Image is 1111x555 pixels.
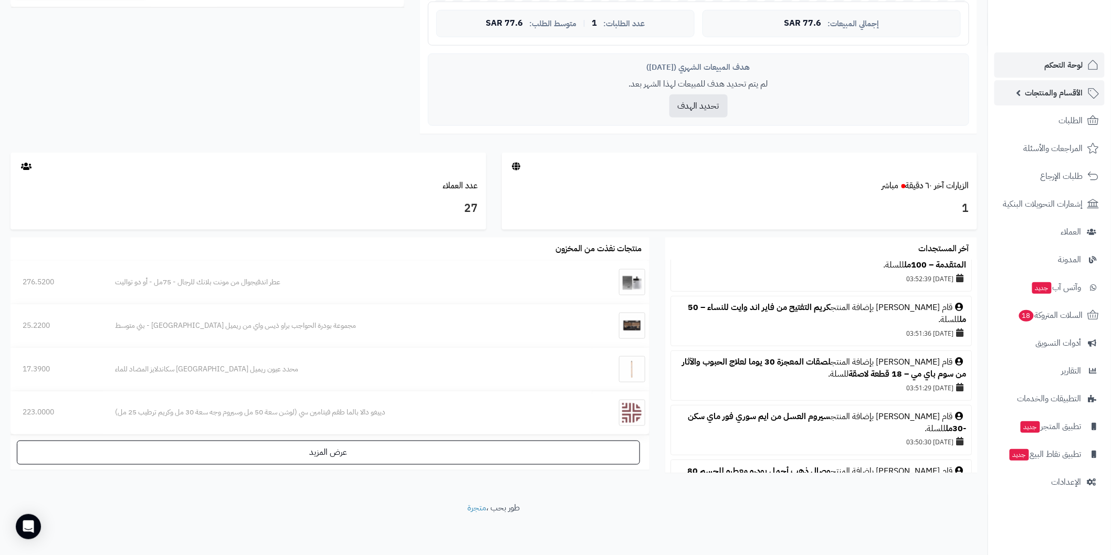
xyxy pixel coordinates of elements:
[676,465,966,489] div: قام [PERSON_NAME] بإضافة المنتج للسلة.
[994,358,1105,383] a: التقارير
[688,410,966,435] a: سيروم العسل من ايم سوري فور ماي سكن -30مل
[436,62,961,73] div: هدف المبيعات الشهري ([DATE])
[687,465,966,489] a: وصال ذهب أجمل بودره معطره للجسم 80 جرام
[1024,141,1083,156] span: المراجعات والأسئلة
[994,330,1105,356] a: أدوات التسويق
[669,94,728,118] button: تحديد الهدف
[592,19,597,28] span: 1
[23,364,91,375] div: 17.3900
[583,19,585,27] span: |
[994,164,1105,189] a: طلبات الإرجاع
[1045,58,1083,72] span: لوحة التحكم
[676,302,966,326] div: قام [PERSON_NAME] بإضافة المنتج للسلة.
[676,380,966,395] div: [DATE] 03:51:29
[882,179,969,192] a: الزيارات آخر ٦٠ دقيقةمباشر
[994,52,1105,78] a: لوحة التحكم
[555,244,642,254] h3: منتجات نفذت من المخزون
[1010,449,1029,461] span: جديد
[688,301,966,326] a: كريم التفتيح من فاير اند وايت للنساء – 50 مل
[994,414,1105,439] a: تطبيق المتجرجديد
[676,411,966,435] div: قام [PERSON_NAME] بإضافة المنتج للسلة.
[994,442,1105,467] a: تطبيق نقاط البيعجديد
[994,469,1105,495] a: الإعدادات
[619,400,645,426] img: دييغو دالا بالما طقم فيتامين سي (لوشن سعة 50 مل وسيروم وجه سعة 30 مل وكريم ترطيب 25 مل)
[23,408,91,418] div: 223.0000
[882,179,899,192] small: مباشر
[529,19,577,28] span: متوسط الطلب:
[1018,391,1082,406] span: التطبيقات والخدمات
[1003,197,1083,211] span: إشعارات التحويلات البنكية
[619,269,645,295] img: عطر اندفيجوال من مونت بلانك للرجال - 75مل - أو دو تواليت
[23,277,91,287] div: 276.5200
[994,303,1105,328] a: السلات المتروكة18
[1031,280,1082,295] span: وآتس آب
[994,136,1105,161] a: المراجعات والأسئلة
[784,19,821,28] span: 77.6 SAR
[16,514,41,539] div: Open Intercom Messenger
[1036,336,1082,350] span: أدوات التسويق
[1021,421,1040,433] span: جديد
[994,247,1105,272] a: المدونة
[994,191,1105,217] a: إشعارات التحويلات البنكية
[676,271,966,286] div: [DATE] 03:52:39
[603,19,645,28] span: عدد الطلبات:
[1052,475,1082,489] span: الإعدادات
[115,408,580,418] div: دييغو دالا بالما طقم فيتامين سي (لوشن سعة 50 مل وسيروم وجه سعة 30 مل وكريم ترطيب 25 مل)
[115,277,580,287] div: عطر اندفيجوال من مونت بلانك للرجال - 75مل - أو دو تواليت
[676,356,966,380] div: قام [PERSON_NAME] بإضافة المنتج للسلة.
[676,326,966,340] div: [DATE] 03:51:36
[1062,364,1082,378] span: التقارير
[1061,225,1082,239] span: العملاء
[510,200,970,218] h3: 1
[1059,113,1083,128] span: الطلبات
[18,200,478,218] h3: 27
[994,386,1105,411] a: التطبيقات والخدمات
[17,441,640,465] a: عرض المزيد
[468,502,487,515] a: متجرة
[676,434,966,449] div: [DATE] 03:50:30
[1009,447,1082,462] span: تطبيق نقاط البيع
[115,364,580,375] div: محدد عيون ريميل [GEOGRAPHIC_DATA] سكاندلايز المضاد للماء
[919,244,969,254] h3: آخر المستجدات
[994,108,1105,133] a: الطلبات
[1018,308,1083,323] span: السلات المتروكة
[1032,282,1052,294] span: جديد
[1019,309,1034,322] span: 18
[1040,8,1101,30] img: logo-2.png
[1020,419,1082,434] span: تطبيق المتجر
[1058,252,1082,267] span: المدونة
[1041,169,1083,184] span: طلبات الإرجاع
[994,219,1105,244] a: العملاء
[23,321,91,331] div: 25.2200
[682,356,966,380] a: لصقات المعجزة 30 يوما لعلاج الحبوب والآثار من سوم باي مي – 18 قطعة لاصقة
[436,78,961,90] p: لم يتم تحديد هدف للمبيعات لهذا الشهر بعد.
[115,321,580,331] div: مجموعة بودرة الحواجب براو ذيس واي من ريميل [GEOGRAPHIC_DATA] - بني متوسط
[994,275,1105,300] a: وآتس آبجديد
[443,179,478,192] a: عدد العملاء
[827,19,879,28] span: إجمالي المبيعات:
[1025,86,1083,100] span: الأقسام والمنتجات
[486,19,523,28] span: 77.6 SAR
[619,356,645,382] img: محدد عيون ريميل لندن سكاندلايز المضاد للماء
[619,313,645,339] img: مجموعة بودرة الحواجب براو ذيس واي من ريميل لندن - بني متوسط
